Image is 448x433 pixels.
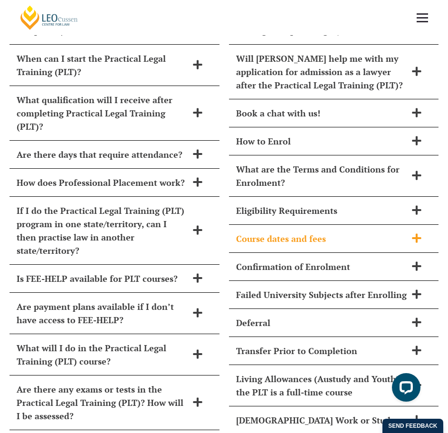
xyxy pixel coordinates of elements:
h2: Course dates and fees [236,232,407,245]
h2: [DEMOGRAPHIC_DATA] Work or Study [236,414,407,427]
h2: Are there any exams or tests in the Practical Legal Training (PLT)? How will I be assessed? [17,383,188,423]
h2: Failed University Subjects after Enrolling [236,288,407,301]
h2: Eligibility Requirements [236,204,407,217]
h2: Is FEE-HELP available for PLT courses? [17,272,188,285]
h2: Deferral [236,316,407,329]
iframe: LiveChat chat widget [384,369,424,409]
h2: What will I do in the Practical Legal Training (PLT) course? [17,341,188,368]
h2: If I do the Practical Legal Training (PLT) program in one state/territory, can I then practise la... [17,204,188,257]
h2: Are there days that require attendance? [17,148,188,161]
h2: What are the Terms and Conditions for Enrolment? [236,163,407,189]
h2: Transfer Prior to Completion [236,344,407,357]
h2: Living Allowances (Austudy and Youth): the PLT is a full-time course [236,372,407,399]
h2: Confirmation of Enrolment [236,260,407,273]
h2: How to Enrol [236,135,407,148]
h2: Will [PERSON_NAME] help me with my application for admission as a lawyer after the Practical Lega... [236,52,407,92]
h2: When can I start the Practical Legal Training (PLT)? [17,52,188,78]
a: [PERSON_NAME] Centre for Law [19,5,79,30]
h2: Are payment plans available if I don’t have access to FEE-HELP? [17,300,188,327]
h2: How does Professional Placement work? [17,176,188,189]
h2: Book a chat with us! [236,106,407,120]
h2: What qualification will I receive after completing Practical Legal Training (PLT)? [17,93,188,133]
